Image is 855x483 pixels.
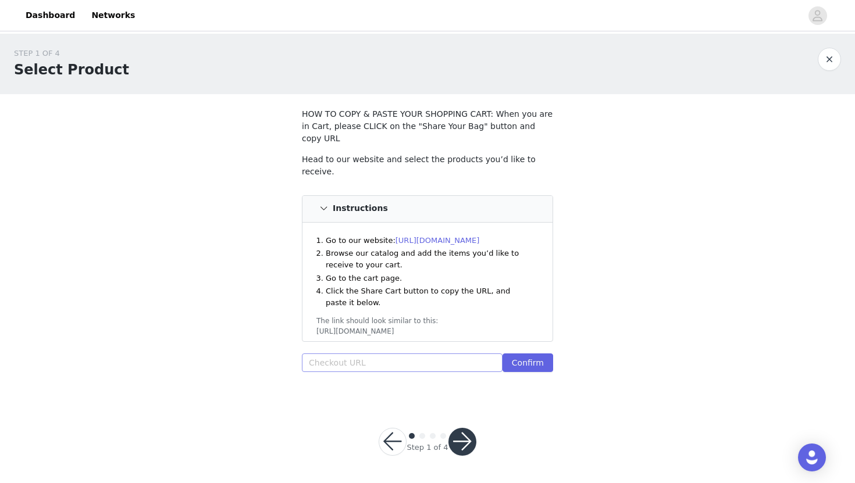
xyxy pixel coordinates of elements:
[326,273,533,284] li: Go to the cart page.
[326,235,533,246] li: Go to our website:
[798,443,826,471] div: Open Intercom Messenger
[19,2,82,28] a: Dashboard
[326,285,533,308] li: Click the Share Cart button to copy the URL, and paste it below.
[326,248,533,270] li: Browse our catalog and add the items you’d like to receive to your cart.
[316,316,539,326] div: The link should look similar to this:
[316,326,539,337] div: [URL][DOMAIN_NAME]
[503,353,553,372] button: Confirm
[302,153,553,178] p: Head to our website and select the products you’d like to receive.
[302,108,553,145] p: HOW TO COPY & PASTE YOUR SHOPPING CART: When you are in Cart, please CLICK on the "Share Your Bag...
[84,2,142,28] a: Networks
[812,6,823,25] div: avatar
[14,59,129,80] h1: Select Product
[333,204,388,213] h4: Instructions
[14,48,129,59] div: STEP 1 OF 4
[407,442,448,453] div: Step 1 of 4
[396,236,480,245] a: [URL][DOMAIN_NAME]
[302,353,503,372] input: Checkout URL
